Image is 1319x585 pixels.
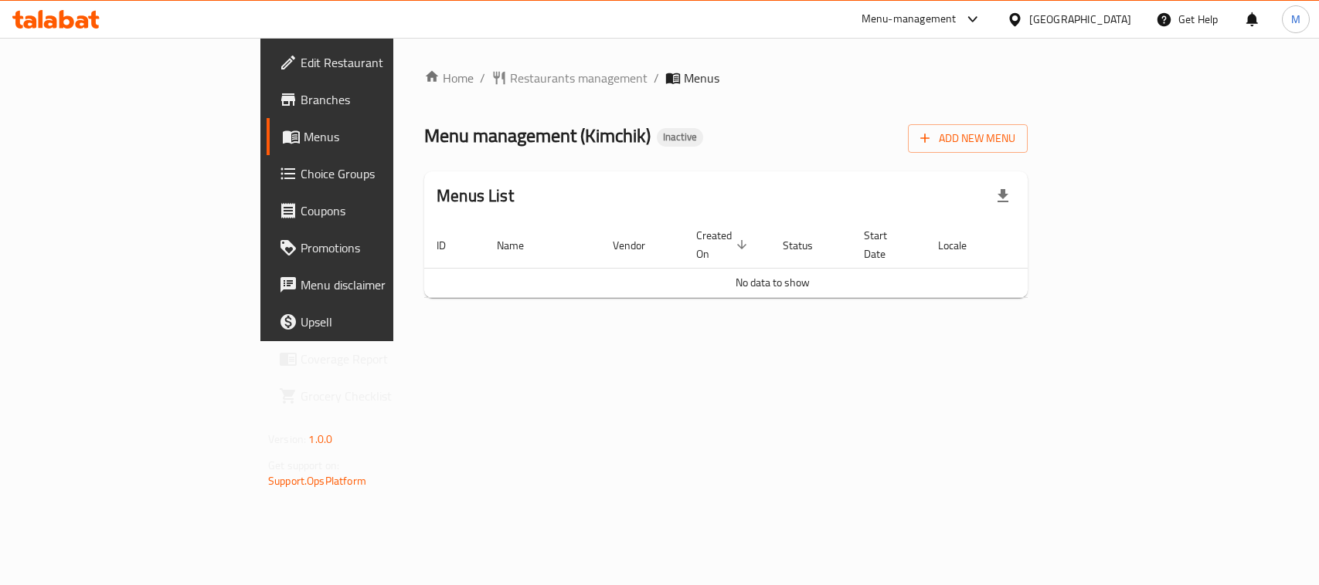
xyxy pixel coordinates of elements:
div: Inactive [657,128,703,147]
a: Support.OpsPlatform [268,471,366,491]
a: Promotions [267,229,481,266]
span: Version: [268,429,306,449]
a: Menu disclaimer [267,266,481,303]
h2: Menus List [437,184,514,208]
button: Add New Menu [908,124,1028,153]
span: Edit Restaurant [301,53,468,72]
li: / [654,69,659,87]
span: Inactive [657,130,703,144]
span: Restaurants management [510,69,648,87]
span: 1.0.0 [308,429,332,449]
span: Menu disclaimer [301,276,468,294]
span: Get support on: [268,455,339,475]
span: Coverage Report [301,350,468,368]
span: Add New Menu [920,129,1015,148]
span: Branches [301,90,468,109]
div: Export file [984,178,1022,215]
div: [GEOGRAPHIC_DATA] [1029,11,1131,28]
li: / [480,69,485,87]
a: Coupons [267,192,481,229]
span: Status [783,236,833,255]
a: Restaurants management [491,69,648,87]
span: M [1291,11,1300,28]
a: Upsell [267,303,481,340]
nav: breadcrumb [424,69,1028,87]
span: Grocery Checklist [301,387,468,405]
div: Menu-management [862,10,957,29]
th: Actions [1005,221,1121,269]
table: enhanced table [424,221,1121,298]
span: Coupons [301,201,468,220]
a: Menus [267,118,481,155]
span: Created On [696,226,752,263]
span: Choice Groups [301,164,468,183]
a: Grocery Checklist [267,377,481,414]
a: Coverage Report [267,340,481,377]
span: Menus [684,69,719,87]
span: ID [437,236,466,255]
span: Menu management ( Kimchik ) [424,118,651,153]
span: Menus [304,127,468,146]
a: Choice Groups [267,155,481,192]
span: Upsell [301,313,468,331]
span: Start Date [864,226,907,263]
a: Edit Restaurant [267,44,481,81]
a: Branches [267,81,481,118]
span: Promotions [301,238,468,257]
span: Name [497,236,544,255]
span: Vendor [613,236,665,255]
span: Locale [938,236,987,255]
span: No data to show [736,272,810,292]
